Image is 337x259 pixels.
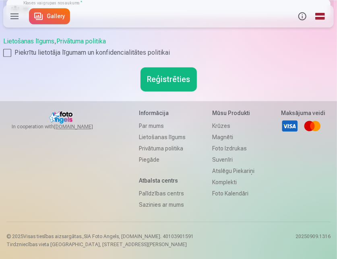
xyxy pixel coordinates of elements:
[139,177,186,185] h5: Atbalsta centrs
[281,117,299,135] a: Visa
[139,109,186,117] h5: Informācija
[139,143,186,154] a: Privātuma politika
[212,109,254,117] h5: Mūsu produkti
[212,165,254,177] a: Atslēgu piekariņi
[29,8,70,24] a: Gallery
[212,177,254,188] a: Komplekti
[84,234,194,239] span: SIA Foto Angels, [DOMAIN_NAME]. 40103901591
[139,154,186,165] a: Piegāde
[6,233,194,240] p: © 2025 Visas tiesības aizsargātas. ,
[304,117,321,135] a: Mastercard
[294,5,311,27] button: Info
[212,188,254,199] a: Foto kalendāri
[139,132,186,143] a: Lietošanas līgums
[6,241,194,248] p: Tirdzniecības vieta [GEOGRAPHIC_DATA], [STREET_ADDRESS][PERSON_NAME]
[139,199,186,210] a: Sazinies ar mums
[141,67,197,91] button: Reģistrēties
[212,120,254,132] a: Krūzes
[56,37,106,45] a: Privātuma politika
[296,233,331,248] p: 20250909.1316
[139,188,186,199] a: Palīdzības centrs
[3,37,334,58] div: ,
[311,5,329,27] a: Global
[281,109,325,117] h5: Maksājuma veidi
[212,143,254,154] a: Foto izdrukas
[3,48,334,58] label: Piekrītu lietotāja līgumam un konfidencialitātes politikai
[139,120,186,132] a: Par mums
[212,154,254,165] a: Suvenīri
[3,37,54,45] a: Lietošanas līgums
[12,123,112,130] span: In cooperation with
[212,132,254,143] a: Magnēti
[54,123,112,130] a: [DOMAIN_NAME]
